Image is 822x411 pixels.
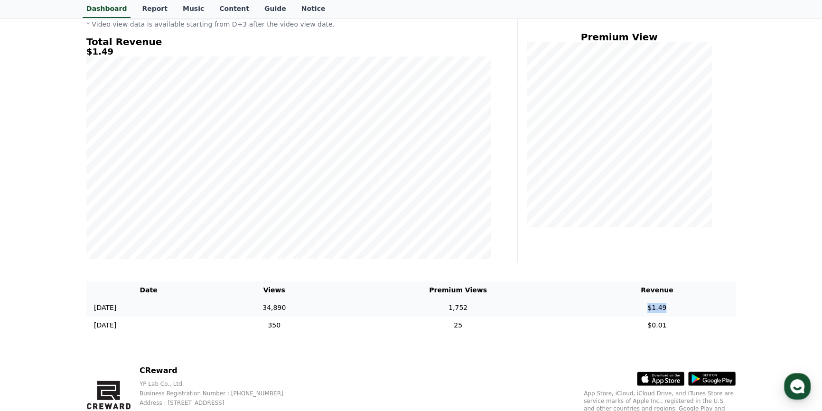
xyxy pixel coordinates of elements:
p: [DATE] [94,320,116,330]
th: Premium Views [337,281,578,299]
a: Home [3,301,63,325]
td: 25 [337,317,578,334]
span: Messages [79,316,107,323]
td: 350 [211,317,337,334]
span: Home [24,315,41,323]
th: Revenue [579,281,736,299]
a: Messages [63,301,122,325]
span: Settings [140,315,164,323]
th: Views [211,281,337,299]
td: 34,890 [211,299,337,317]
td: $1.49 [579,299,736,317]
h4: Total Revenue [86,37,491,47]
td: 1,752 [337,299,578,317]
p: Address : [STREET_ADDRESS] [140,399,299,407]
a: Settings [122,301,182,325]
p: YP Lab Co., Ltd. [140,380,299,388]
h5: $1.49 [86,47,491,56]
h4: Premium View [525,32,713,42]
td: $0.01 [579,317,736,334]
p: Business Registration Number : [PHONE_NUMBER] [140,390,299,397]
th: Date [86,281,211,299]
p: * Video view data is available starting from D+3 after the video view date. [86,19,491,29]
p: CReward [140,365,299,376]
p: [DATE] [94,303,116,313]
